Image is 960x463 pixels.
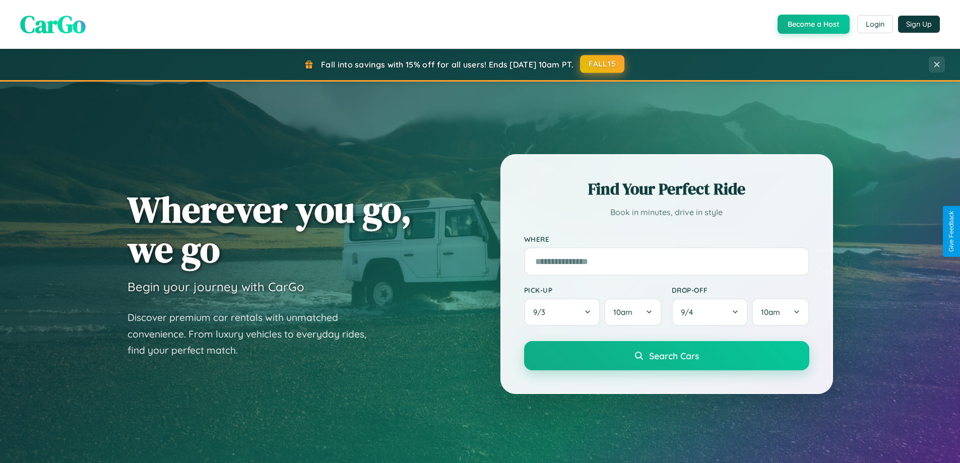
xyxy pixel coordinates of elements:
[778,15,850,34] button: Become a Host
[524,178,809,200] h2: Find Your Perfect Ride
[20,8,86,41] span: CarGo
[321,59,573,70] span: Fall into savings with 15% off for all users! Ends [DATE] 10am PT.
[604,298,661,326] button: 10am
[752,298,809,326] button: 10am
[524,298,601,326] button: 9/3
[524,341,809,370] button: Search Cars
[524,286,662,294] label: Pick-up
[580,55,624,73] button: FALL15
[613,307,632,317] span: 10am
[672,286,809,294] label: Drop-off
[681,307,698,317] span: 9 / 4
[948,211,955,252] div: Give Feedback
[524,205,809,220] p: Book in minutes, drive in style
[761,307,780,317] span: 10am
[649,350,699,361] span: Search Cars
[127,279,304,294] h3: Begin your journey with CarGo
[857,15,893,33] button: Login
[533,307,550,317] span: 9 / 3
[672,298,748,326] button: 9/4
[524,235,809,243] label: Where
[127,189,412,269] h1: Wherever you go, we go
[127,309,379,359] p: Discover premium car rentals with unmatched convenience. From luxury vehicles to everyday rides, ...
[898,16,940,33] button: Sign Up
